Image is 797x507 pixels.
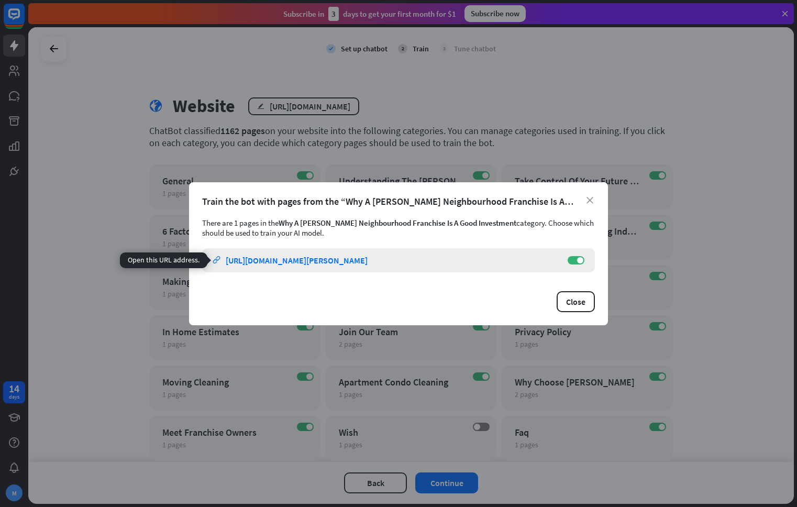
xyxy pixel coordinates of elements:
div: Train the bot with pages from the “Why A [PERSON_NAME] Neighbourhood Franchise Is A Good Investme... [202,195,595,207]
div: [URL][DOMAIN_NAME][PERSON_NAME] [226,255,368,266]
i: close [586,197,593,204]
span: Why A [PERSON_NAME] Neighbourhood Franchise Is A Good Investment [279,218,516,228]
a: link [URL][DOMAIN_NAME][PERSON_NAME] [213,248,557,272]
button: Close [557,291,595,312]
button: Open LiveChat chat widget [8,4,40,36]
i: link [213,256,220,264]
div: There are 1 pages in the category. Choose which should be used to train your AI model. [202,218,595,238]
